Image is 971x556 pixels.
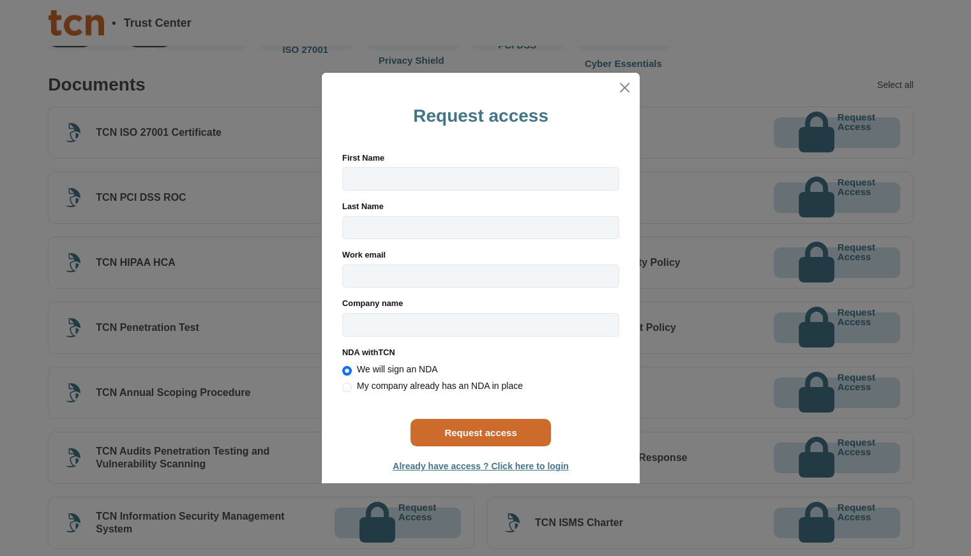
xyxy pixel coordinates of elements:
label: Work email [342,251,619,260]
label: My company already has an NDA in place [357,378,523,393]
span: Already have access ? Click here to login [393,461,568,471]
label: NDA with TCN [342,349,619,357]
div: Request access [413,103,548,129]
label: We will sign an NDA [357,362,438,377]
label: Last Name [342,203,619,211]
label: First Name [342,154,619,163]
button: Close [615,78,635,98]
label: Company name [342,300,619,308]
button: Request access [410,419,551,446]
